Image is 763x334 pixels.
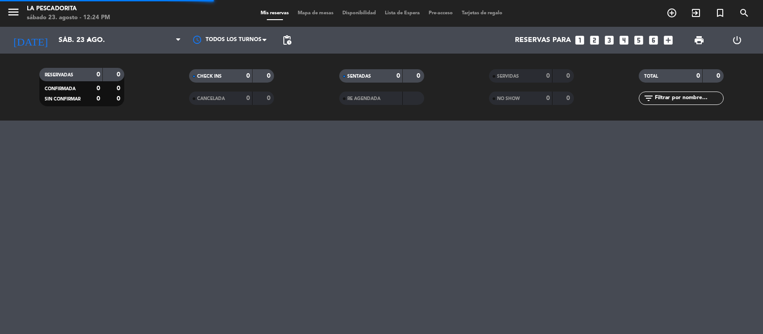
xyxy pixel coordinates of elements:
[643,93,654,104] i: filter_list
[293,11,338,16] span: Mapa de mesas
[7,5,20,19] i: menu
[282,35,292,46] span: pending_actions
[603,34,615,46] i: looks_3
[117,96,122,102] strong: 0
[546,73,550,79] strong: 0
[515,36,571,45] span: Reservas para
[97,85,100,92] strong: 0
[117,71,122,78] strong: 0
[7,5,20,22] button: menu
[45,73,73,77] span: RESERVADAS
[197,96,225,101] span: CANCELADA
[27,4,110,13] div: La Pescadorita
[246,73,250,79] strong: 0
[497,74,519,79] span: SERVIDAS
[662,34,674,46] i: add_box
[338,11,380,16] span: Disponibilidad
[566,73,572,79] strong: 0
[97,96,100,102] strong: 0
[666,8,677,18] i: add_circle_outline
[717,73,722,79] strong: 0
[45,97,80,101] span: SIN CONFIRMAR
[267,95,272,101] strong: 0
[7,30,54,50] i: [DATE]
[417,73,422,79] strong: 0
[246,95,250,101] strong: 0
[396,73,400,79] strong: 0
[117,85,122,92] strong: 0
[739,8,750,18] i: search
[45,87,76,91] span: CONFIRMADA
[347,96,380,101] span: RE AGENDADA
[696,73,700,79] strong: 0
[347,74,371,79] span: SENTADAS
[27,13,110,22] div: sábado 23. agosto - 12:24 PM
[648,34,659,46] i: looks_6
[97,71,100,78] strong: 0
[197,74,222,79] span: CHECK INS
[589,34,600,46] i: looks_two
[267,73,272,79] strong: 0
[654,93,723,103] input: Filtrar por nombre...
[424,11,457,16] span: Pre-acceso
[497,96,520,101] span: NO SHOW
[380,11,424,16] span: Lista de Espera
[574,34,586,46] i: looks_one
[457,11,507,16] span: Tarjetas de regalo
[633,34,645,46] i: looks_5
[732,35,742,46] i: power_settings_new
[644,74,658,79] span: TOTAL
[83,35,94,46] i: arrow_drop_down
[718,27,756,54] div: LOG OUT
[715,8,725,18] i: turned_in_not
[694,35,704,46] span: print
[566,95,572,101] strong: 0
[546,95,550,101] strong: 0
[256,11,293,16] span: Mis reservas
[691,8,701,18] i: exit_to_app
[618,34,630,46] i: looks_4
